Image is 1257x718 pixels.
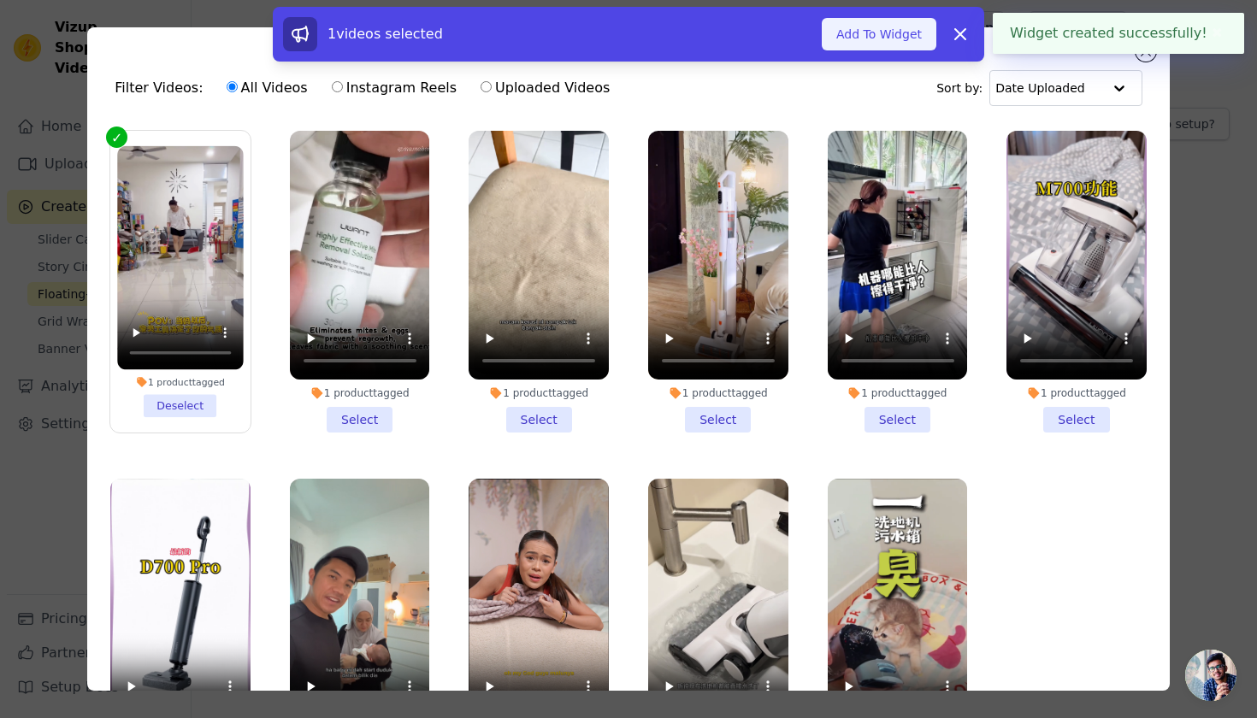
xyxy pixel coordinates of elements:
[480,77,611,99] label: Uploaded Videos
[290,386,430,400] div: 1 product tagged
[117,376,243,388] div: 1 product tagged
[1207,23,1227,44] button: Close
[648,386,788,400] div: 1 product tagged
[822,18,936,50] button: Add To Widget
[1185,650,1236,701] div: Open chat
[331,77,457,99] label: Instagram Reels
[1006,386,1147,400] div: 1 product tagged
[828,386,968,400] div: 1 product tagged
[115,68,619,108] div: Filter Videos:
[328,26,443,42] span: 1 videos selected
[936,70,1142,106] div: Sort by:
[469,386,609,400] div: 1 product tagged
[226,77,309,99] label: All Videos
[993,13,1244,54] div: Widget created successfully!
